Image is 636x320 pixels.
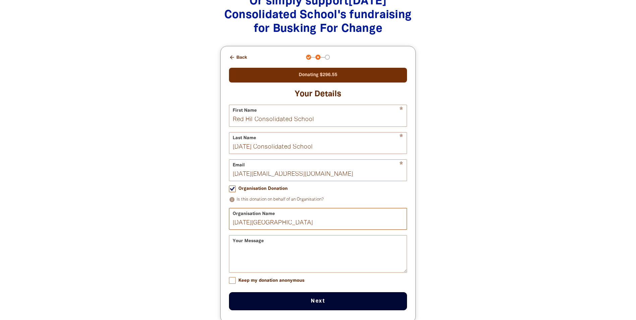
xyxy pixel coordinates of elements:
button: Navigate to step 1 of 3 to enter your donation amount [306,55,311,60]
input: Keep my donation anonymous [229,277,236,284]
input: Organisation Donation [229,185,236,192]
i: info [229,197,235,203]
span: Keep my donation anonymous [238,277,304,284]
button: Next [229,292,407,310]
h3: Your Details [229,89,407,99]
button: Back [226,52,250,63]
button: Navigate to step 2 of 3 to enter your details [315,55,321,60]
div: Donating $296.55 [229,68,407,83]
button: Navigate to step 3 of 3 to enter your payment details [325,55,330,60]
span: Organisation Donation [238,185,288,192]
p: Is this donation on behalf of an Organisation? [229,196,407,204]
i: arrow_back [229,54,235,60]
